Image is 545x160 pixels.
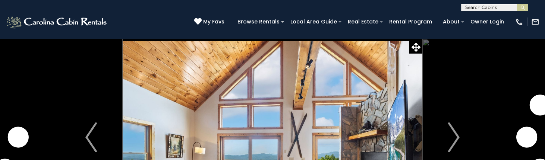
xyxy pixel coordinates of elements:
img: arrow [448,122,459,152]
img: mail-regular-white.png [531,18,539,26]
a: Owner Login [467,16,508,28]
a: Rental Program [385,16,436,28]
a: Browse Rentals [234,16,283,28]
a: About [439,16,463,28]
img: arrow [85,122,97,152]
a: Real Estate [344,16,382,28]
a: Local Area Guide [287,16,341,28]
a: My Favs [194,18,226,26]
img: phone-regular-white.png [515,18,523,26]
img: White-1-2.png [6,15,109,29]
span: My Favs [203,18,224,26]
